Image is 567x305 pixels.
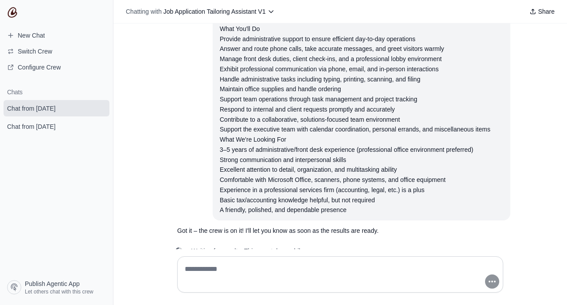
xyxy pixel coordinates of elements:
span: Waiting for results. This may take a while... [191,247,309,255]
span: Job Application Tailoring Assistant V1 [163,8,266,15]
span: Chat from [DATE] [7,122,55,131]
div: Provide administrative support to ensure efficient day-to-day operations Answer and route phone c... [220,34,503,145]
span: Publish Agentic App [25,279,80,288]
img: CrewAI Logo [7,7,18,18]
a: Publish Agentic App Let others chat with this crew [4,277,109,298]
span: Share [538,7,555,16]
div: What You'll Do [220,24,503,34]
span: Chatting with [126,7,162,16]
a: Chat from [DATE] [4,118,109,135]
section: Response [170,220,468,241]
a: Chat from [DATE] [4,100,109,116]
button: Chatting with Job Application Tailoring Assistant V1 [122,5,278,18]
a: New Chat [4,28,109,42]
span: New Chat [18,31,45,40]
button: Share [526,5,558,18]
p: Got it – the crew is on it! I'll let you know as soon as the results are ready. [177,226,461,236]
span: Chat from [DATE] [7,104,55,113]
a: Configure Crew [4,60,109,74]
div: 3–5 years of administrative/front desk experience (professional office environment preferred) Str... [220,145,503,215]
span: Let others chat with this crew [25,288,93,295]
button: Switch Crew [4,44,109,58]
span: Configure Crew [18,63,61,72]
span: Switch Crew [18,47,52,56]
